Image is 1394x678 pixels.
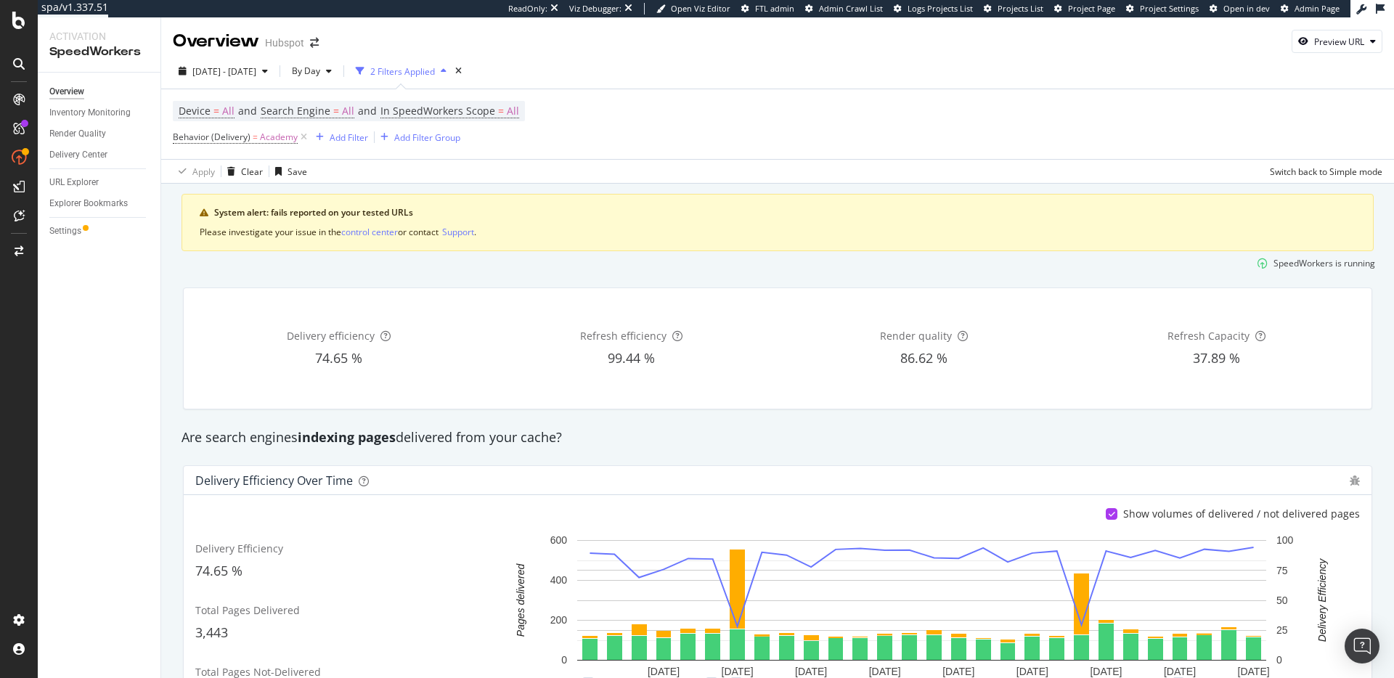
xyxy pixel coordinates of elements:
[174,428,1381,447] div: Are search engines delivered from your cache?
[1292,30,1382,53] button: Preview URL
[1238,666,1270,678] text: [DATE]
[49,175,99,190] div: URL Explorer
[741,3,794,15] a: FTL admin
[569,3,621,15] div: Viz Debugger:
[265,36,304,50] div: Hubspot
[1350,475,1360,486] div: bug
[358,104,377,118] span: and
[261,104,330,118] span: Search Engine
[253,131,258,143] span: =
[1210,3,1270,15] a: Open in dev
[286,60,338,83] button: By Day
[173,60,274,83] button: [DATE] - [DATE]
[1276,565,1288,576] text: 75
[908,3,973,14] span: Logs Projects List
[819,3,883,14] span: Admin Crawl List
[1164,666,1196,678] text: [DATE]
[287,329,375,343] span: Delivery efficiency
[179,104,211,118] span: Device
[192,65,256,78] span: [DATE] - [DATE]
[380,104,495,118] span: In SpeedWorkers Scope
[49,126,106,142] div: Render Quality
[550,535,568,547] text: 600
[342,101,354,121] span: All
[375,128,460,146] button: Add Filter Group
[173,160,215,183] button: Apply
[442,226,474,238] div: Support
[1264,160,1382,183] button: Switch back to Simple mode
[1140,3,1199,14] span: Project Settings
[200,225,1356,239] div: Please investigate your issue in the or contact .
[755,3,794,14] span: FTL admin
[298,428,396,446] strong: indexing pages
[49,44,149,60] div: SpeedWorkers
[894,3,973,15] a: Logs Projects List
[195,603,300,617] span: Total Pages Delivered
[260,127,298,147] span: Academy
[1345,629,1379,663] div: Open Intercom Messenger
[310,38,319,48] div: arrow-right-arrow-left
[550,575,568,587] text: 400
[550,615,568,626] text: 200
[214,206,1356,219] div: System alert: fails reported on your tested URLs
[580,329,667,343] span: Refresh efficiency
[241,166,263,178] div: Clear
[608,349,655,367] span: 99.44 %
[1193,349,1240,367] span: 37.89 %
[1123,507,1360,521] div: Show volumes of delivered / not delivered pages
[330,131,368,144] div: Add Filter
[286,65,320,77] span: By Day
[1167,329,1250,343] span: Refresh Capacity
[1276,535,1294,547] text: 100
[195,473,353,488] div: Delivery Efficiency over time
[1314,36,1364,48] div: Preview URL
[671,3,730,14] span: Open Viz Editor
[1276,595,1288,606] text: 50
[1295,3,1340,14] span: Admin Page
[49,105,150,121] a: Inventory Monitoring
[1316,558,1328,642] text: Delivery Efficiency
[998,3,1043,14] span: Projects List
[1054,3,1115,15] a: Project Page
[49,224,150,239] a: Settings
[1090,666,1122,678] text: [DATE]
[182,194,1374,251] div: warning banner
[49,84,150,99] a: Overview
[49,105,131,121] div: Inventory Monitoring
[442,225,474,239] button: Support
[195,542,283,555] span: Delivery Efficiency
[805,3,883,15] a: Admin Crawl List
[173,131,250,143] span: Behavior (Delivery)
[49,126,150,142] a: Render Quality
[984,3,1043,15] a: Projects List
[880,329,952,343] span: Render quality
[333,104,339,118] span: =
[515,563,526,637] text: Pages delivered
[238,104,257,118] span: and
[222,101,235,121] span: All
[173,29,259,54] div: Overview
[49,175,150,190] a: URL Explorer
[49,29,149,44] div: Activation
[49,196,150,211] a: Explorer Bookmarks
[722,666,754,678] text: [DATE]
[195,624,228,641] span: 3,443
[1068,3,1115,14] span: Project Page
[1276,624,1288,636] text: 25
[900,349,947,367] span: 86.62 %
[49,84,84,99] div: Overview
[869,666,901,678] text: [DATE]
[269,160,307,183] button: Save
[213,104,219,118] span: =
[49,196,128,211] div: Explorer Bookmarks
[1016,666,1048,678] text: [DATE]
[394,131,460,144] div: Add Filter Group
[195,562,242,579] span: 74.65 %
[310,128,368,146] button: Add Filter
[498,104,504,118] span: =
[49,224,81,239] div: Settings
[315,349,362,367] span: 74.65 %
[1276,655,1282,666] text: 0
[1223,3,1270,14] span: Open in dev
[49,147,150,163] a: Delivery Center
